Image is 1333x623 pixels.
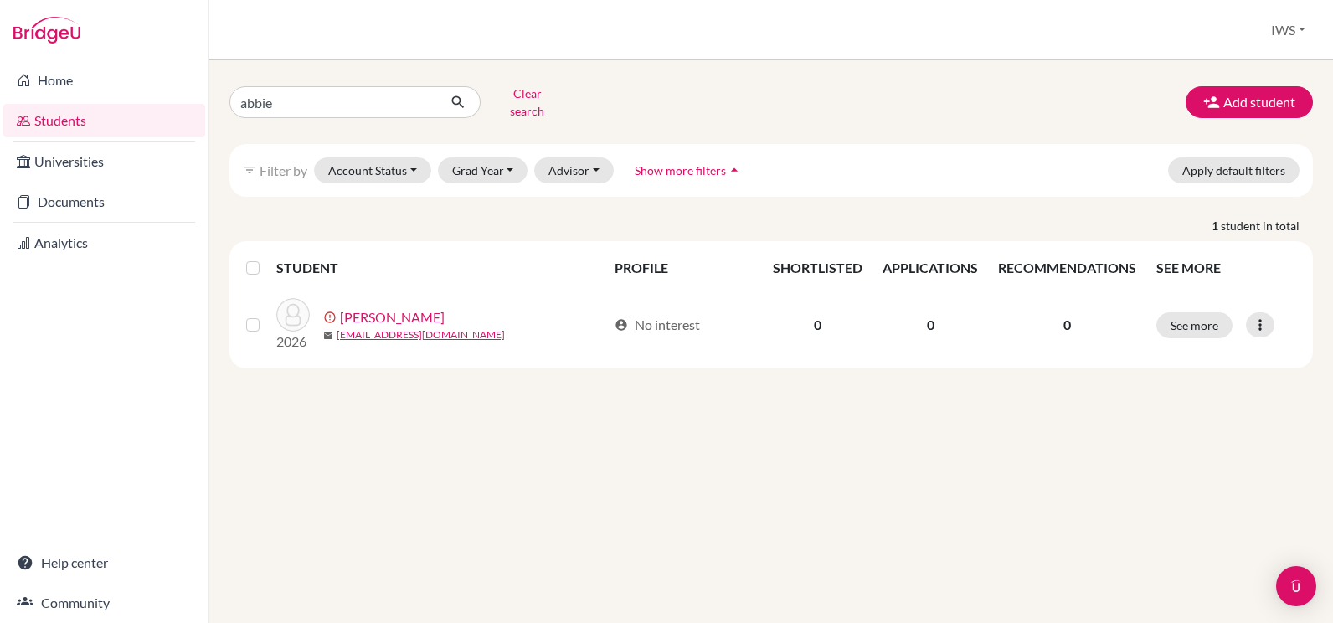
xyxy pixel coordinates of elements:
th: STUDENT [276,248,605,288]
button: Account Status [314,157,431,183]
button: Advisor [534,157,614,183]
div: No interest [615,315,700,335]
p: 2026 [276,332,310,352]
th: SEE MORE [1146,248,1306,288]
span: Show more filters [635,163,726,178]
a: Analytics [3,226,205,260]
a: Universities [3,145,205,178]
th: APPLICATIONS [872,248,988,288]
th: PROFILE [605,248,764,288]
div: Open Intercom Messenger [1276,566,1316,606]
a: Documents [3,185,205,219]
span: student in total [1221,217,1313,234]
a: Help center [3,546,205,579]
a: [PERSON_NAME] [340,307,445,327]
i: arrow_drop_up [726,162,743,178]
td: 0 [763,288,872,362]
input: Find student by name... [229,86,437,118]
span: mail [323,331,333,341]
img: Bridge-U [13,17,80,44]
p: 0 [998,315,1136,335]
button: Add student [1186,86,1313,118]
button: IWS [1264,14,1313,46]
a: [EMAIL_ADDRESS][DOMAIN_NAME] [337,327,505,342]
a: Students [3,104,205,137]
button: See more [1156,312,1233,338]
button: Clear search [481,80,574,124]
th: RECOMMENDATIONS [988,248,1146,288]
span: account_circle [615,318,628,332]
strong: 1 [1212,217,1221,234]
td: 0 [872,288,988,362]
a: Home [3,64,205,97]
a: Community [3,586,205,620]
i: filter_list [243,163,256,177]
span: error_outline [323,311,340,324]
img: Whitlock , Abbie [276,298,310,332]
button: Apply default filters [1168,157,1300,183]
button: Show more filtersarrow_drop_up [620,157,757,183]
th: SHORTLISTED [763,248,872,288]
span: Filter by [260,162,307,178]
button: Grad Year [438,157,528,183]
